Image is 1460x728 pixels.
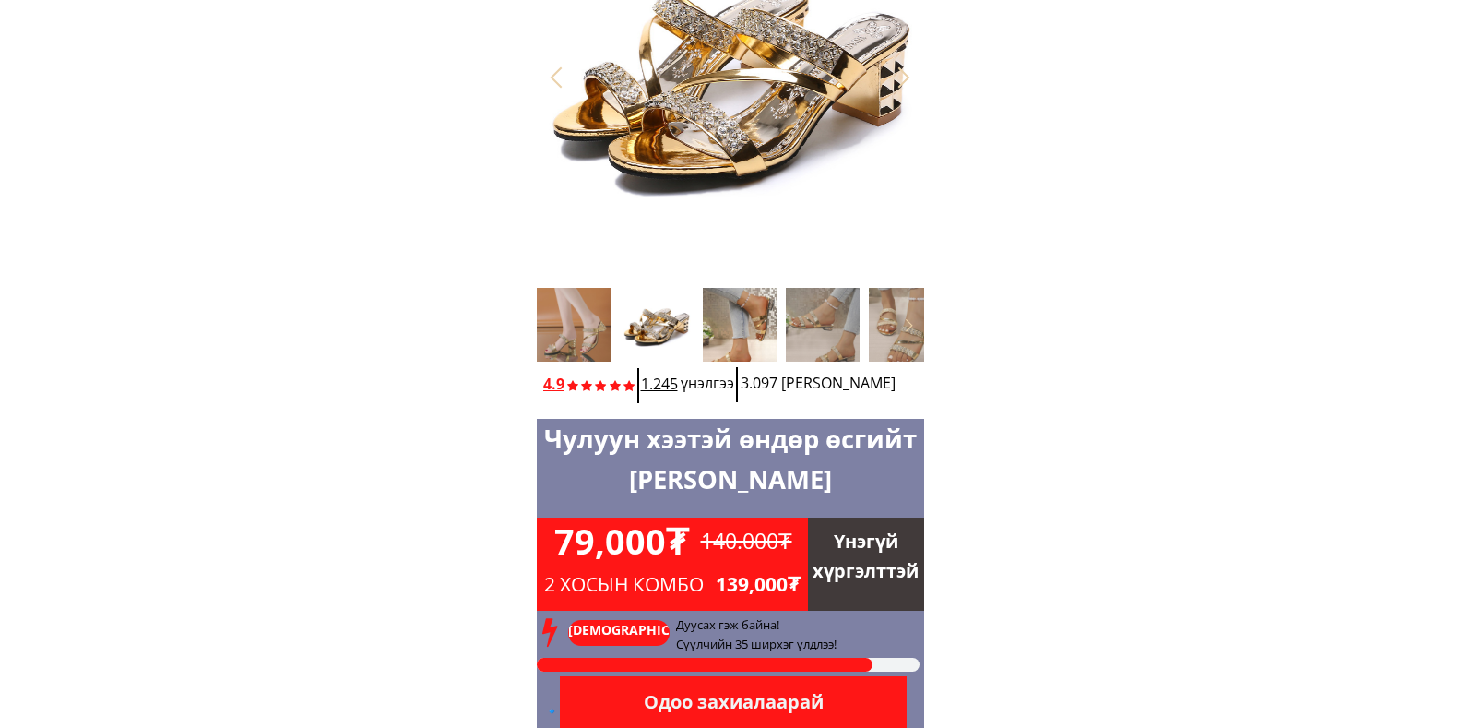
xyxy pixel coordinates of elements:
h3: 4.9 [543,373,694,397]
h1: Чулуун хээтэй өндөр өсгийт [PERSON_NAME] [537,419,924,500]
p: [DEMOGRAPHIC_DATA] [568,620,671,662]
h3: 139,000₮ [716,569,900,601]
h3: [PERSON_NAME] [781,372,966,396]
h3: 2 хосын комбо [544,569,729,601]
p: Одоо захиалаарай [560,676,907,728]
h1: 79,000₮ [554,514,880,569]
h3: Дуусах гэж байна! Сүүлчийн 35 ширхэг үлдлээ! [676,615,1055,654]
h3: үнэлгээ [681,372,865,396]
h1: Үнэгүй хүргэлттэй [808,527,924,586]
